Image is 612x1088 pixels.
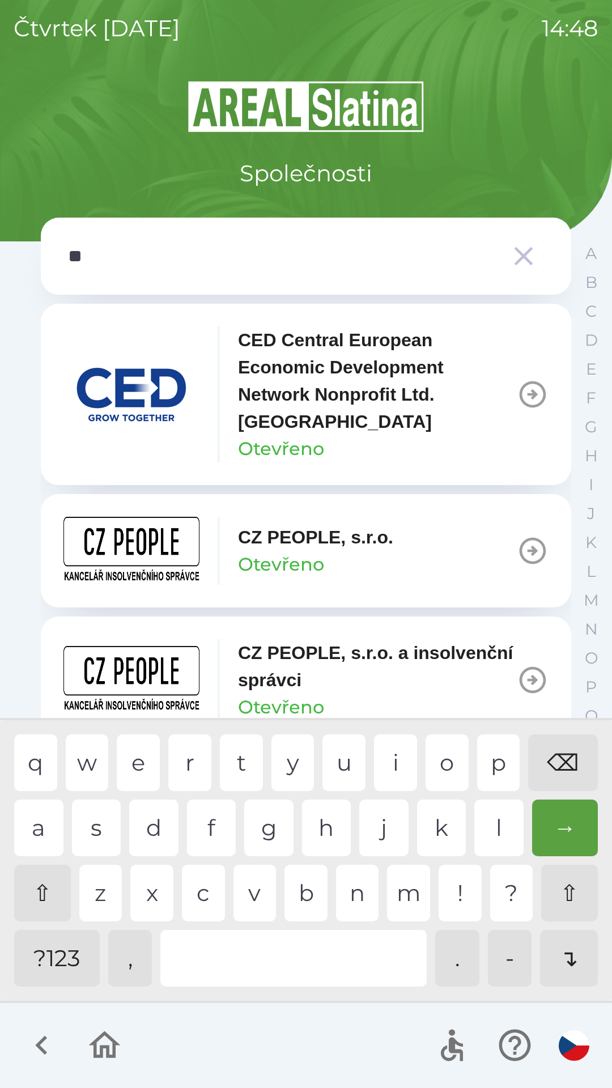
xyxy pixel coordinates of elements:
[63,646,199,714] img: f37d935b-a87d-482a-adb0-5a71078820fe.png
[577,673,605,702] button: P
[586,388,596,408] p: F
[577,239,605,268] button: A
[63,517,199,585] img: 4249d381-2173-4425-b5a7-9c19cab737e4.png
[542,11,598,45] p: 14:48
[577,297,605,326] button: C
[586,562,596,581] p: L
[577,326,605,355] button: D
[238,639,517,694] p: CZ PEOPLE, s.r.o. a insolvenční správci
[238,694,324,721] p: Otevřeno
[577,528,605,557] button: K
[577,384,605,413] button: F
[584,590,599,610] p: M
[577,702,605,730] button: Q
[577,644,605,673] button: O
[585,446,598,466] p: H
[585,417,597,437] p: G
[587,504,595,524] p: J
[585,648,598,668] p: O
[577,355,605,384] button: E
[41,79,571,134] img: Logo
[585,706,598,726] p: Q
[577,413,605,441] button: G
[559,1030,589,1061] img: cs flag
[238,326,517,435] p: CED Central European Economic Development Network Nonprofit Ltd. [GEOGRAPHIC_DATA]
[63,360,199,428] img: d9501dcd-2fae-4a13-a1b3-8010d0152126.png
[586,359,597,379] p: E
[585,619,598,639] p: N
[585,533,597,552] p: K
[577,441,605,470] button: H
[589,475,593,495] p: I
[41,617,571,743] button: CZ PEOPLE, s.r.o. a insolvenční správciOtevřeno
[577,268,605,297] button: B
[41,494,571,607] button: CZ PEOPLE, s.r.o.Otevřeno
[41,304,571,485] button: CED Central European Economic Development Network Nonprofit Ltd. [GEOGRAPHIC_DATA]Otevřeno
[577,615,605,644] button: N
[585,677,597,697] p: P
[577,586,605,615] button: M
[577,499,605,528] button: J
[14,11,180,45] p: čtvrtek [DATE]
[238,435,324,462] p: Otevřeno
[577,470,605,499] button: I
[585,330,598,350] p: D
[577,557,605,586] button: L
[238,551,324,578] p: Otevřeno
[585,301,597,321] p: C
[585,244,597,263] p: A
[585,273,597,292] p: B
[240,156,372,190] p: Společnosti
[238,524,393,551] p: CZ PEOPLE, s.r.o.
